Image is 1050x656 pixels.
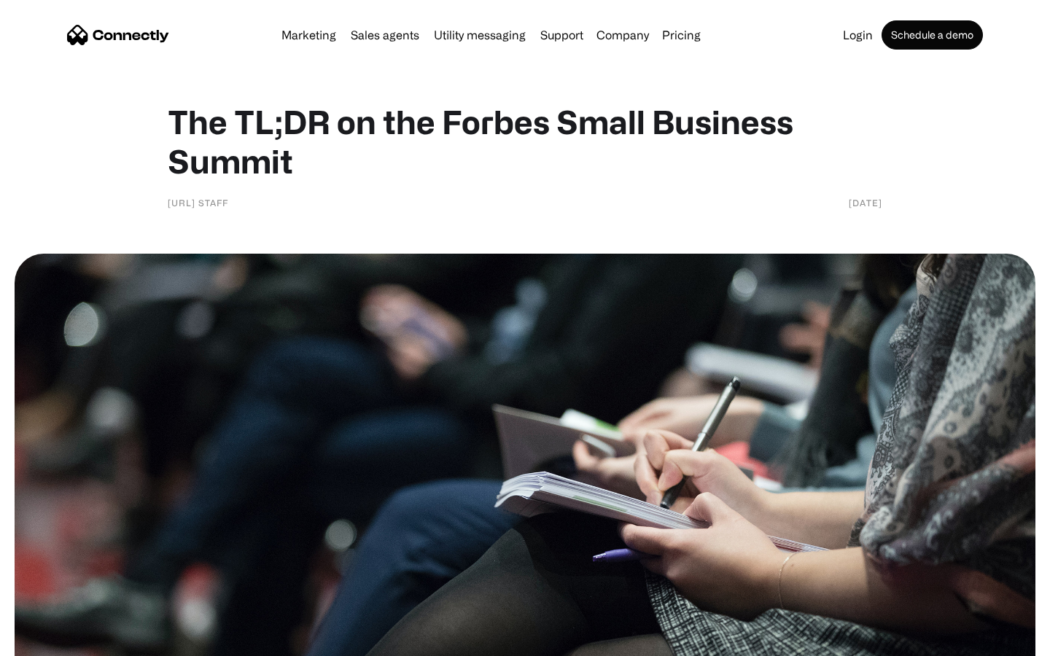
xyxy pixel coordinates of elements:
[534,29,589,41] a: Support
[837,29,879,41] a: Login
[168,102,882,181] h1: The TL;DR on the Forbes Small Business Summit
[345,29,425,41] a: Sales agents
[168,195,228,210] div: [URL] Staff
[656,29,707,41] a: Pricing
[882,20,983,50] a: Schedule a demo
[29,630,87,651] ul: Language list
[15,630,87,651] aside: Language selected: English
[276,29,342,41] a: Marketing
[596,25,649,45] div: Company
[428,29,532,41] a: Utility messaging
[849,195,882,210] div: [DATE]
